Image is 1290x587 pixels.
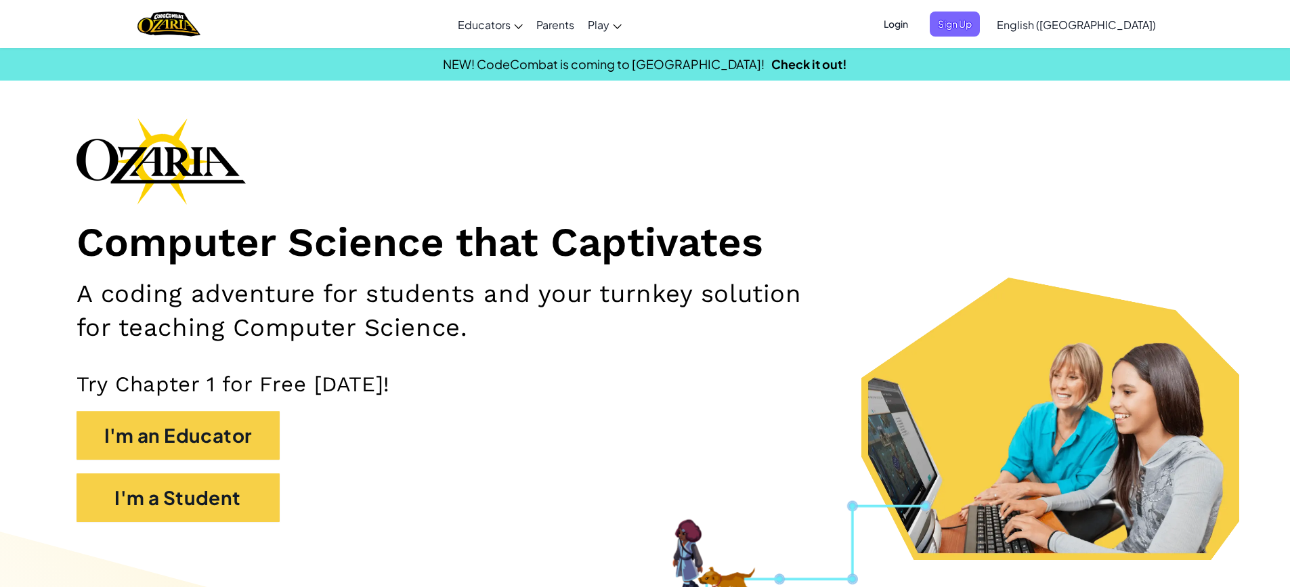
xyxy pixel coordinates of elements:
[458,18,511,32] span: Educators
[451,6,530,43] a: Educators
[771,56,847,72] a: Check it out!
[77,118,246,204] img: Ozaria branding logo
[77,411,280,460] button: I'm an Educator
[137,10,200,38] a: Ozaria by CodeCombat logo
[77,371,1214,397] p: Try Chapter 1 for Free [DATE]!
[930,12,980,37] button: Sign Up
[876,12,916,37] button: Login
[137,10,200,38] img: Home
[530,6,581,43] a: Parents
[588,18,609,32] span: Play
[77,218,1214,267] h1: Computer Science that Captivates
[77,277,839,344] h2: A coding adventure for students and your turnkey solution for teaching Computer Science.
[997,18,1156,32] span: English ([GEOGRAPHIC_DATA])
[77,473,280,522] button: I'm a Student
[990,6,1163,43] a: English ([GEOGRAPHIC_DATA])
[443,56,765,72] span: NEW! CodeCombat is coming to [GEOGRAPHIC_DATA]!
[581,6,628,43] a: Play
